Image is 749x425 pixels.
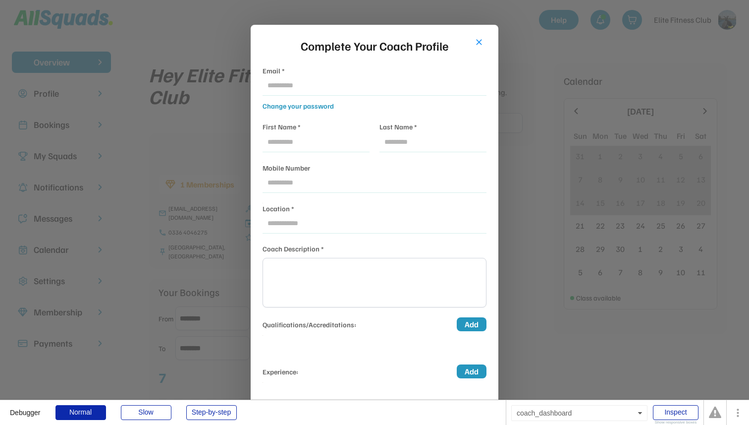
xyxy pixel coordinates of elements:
[55,405,106,420] div: Normal
[653,421,698,425] div: Show responsive boxes
[457,317,486,331] button: Add
[457,364,486,378] button: Add
[263,37,486,55] div: Complete Your Coach Profile
[263,203,294,214] div: Location *
[263,101,486,112] div: Change your password
[263,121,301,132] div: First Name *
[263,366,298,377] div: Experience:
[511,405,647,421] div: coach_dashboard
[121,405,171,420] div: Slow
[263,163,310,173] div: Mobile Number
[263,319,356,330] div: Qualifications/Accreditations:
[474,37,484,47] button: close
[263,243,324,254] div: Coach Description *
[653,405,698,420] div: Inspect
[186,405,237,420] div: Step-by-step
[10,400,41,416] div: Debugger
[379,121,417,132] div: Last Name *
[263,65,285,76] div: Email *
